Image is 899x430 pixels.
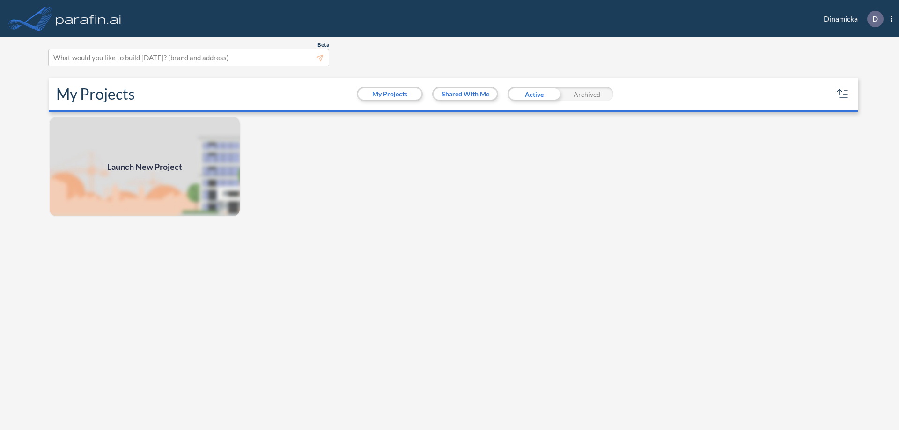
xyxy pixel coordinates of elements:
[49,116,241,217] a: Launch New Project
[872,15,878,23] p: D
[508,87,560,101] div: Active
[560,87,613,101] div: Archived
[835,87,850,102] button: sort
[56,85,135,103] h2: My Projects
[317,41,329,49] span: Beta
[49,116,241,217] img: add
[434,88,497,100] button: Shared With Me
[810,11,892,27] div: Dinamicka
[107,160,182,173] span: Launch New Project
[358,88,421,100] button: My Projects
[54,9,123,28] img: logo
